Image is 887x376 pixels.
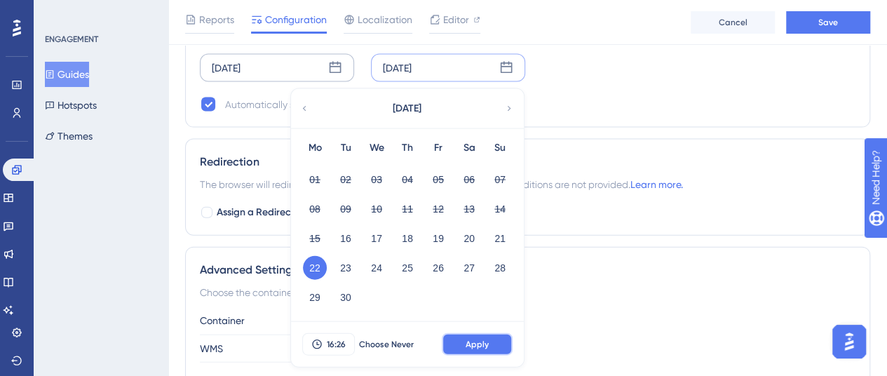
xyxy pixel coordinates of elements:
button: 04 [395,168,419,192]
button: 16:26 [302,333,355,356]
span: Choose Never [359,339,414,350]
button: 14 [488,197,512,221]
button: Guides [45,62,89,87]
div: Container [200,312,855,329]
div: Redirection [200,154,855,170]
button: 02 [334,168,358,192]
button: 26 [426,256,450,280]
button: 20 [457,227,481,250]
button: 06 [457,168,481,192]
div: Fr [423,140,454,156]
button: 17 [365,227,388,250]
div: Th [392,140,423,156]
span: WMS [200,340,223,357]
button: Themes [45,123,93,149]
button: 10 [365,197,388,221]
div: Automatically set as “Inactive” when the scheduled period is over. [225,96,514,113]
span: Need Help? [33,4,88,20]
button: 19 [426,227,450,250]
button: 05 [426,168,450,192]
button: Apply [442,333,513,356]
div: [DATE] [212,60,241,76]
button: 24 [365,256,388,280]
button: 27 [457,256,481,280]
div: Choose the container and theme for the guide. [200,284,855,301]
iframe: UserGuiding AI Assistant Launcher [828,321,870,363]
button: 21 [488,227,512,250]
span: Configuration [265,11,327,28]
button: 01 [303,168,327,192]
div: Su [485,140,515,156]
button: 07 [488,168,512,192]
span: Reports [199,11,234,28]
div: ENGAGEMENT [45,34,98,45]
div: We [361,140,392,156]
div: Sa [454,140,485,156]
button: WMS [200,335,354,363]
span: The browser will redirect to the “Redirection URL” when the Targeting Conditions are not provided. [200,176,683,193]
button: Choose Never [355,333,418,356]
span: [DATE] [393,100,421,117]
button: 30 [334,286,358,309]
button: 18 [395,227,419,250]
span: Assign a Redirection URL [217,204,327,221]
button: 16 [334,227,358,250]
button: 15 [303,227,327,250]
button: 12 [426,197,450,221]
span: Localization [358,11,412,28]
div: [DATE] [383,60,412,76]
div: Mo [299,140,330,156]
button: 08 [303,197,327,221]
span: Apply [466,339,489,350]
button: Cancel [691,11,775,34]
button: 11 [395,197,419,221]
button: 25 [395,256,419,280]
span: Cancel [719,17,747,28]
div: Advanced Settings [200,262,855,278]
button: 09 [334,197,358,221]
button: Hotspots [45,93,97,118]
button: 28 [488,256,512,280]
button: Save [786,11,870,34]
span: Save [818,17,838,28]
button: 03 [365,168,388,192]
a: Learn more. [630,179,683,190]
button: 29 [303,286,327,309]
button: 13 [457,197,481,221]
button: 23 [334,256,358,280]
button: 22 [303,256,327,280]
span: Editor [443,11,469,28]
span: 16:26 [327,339,346,350]
button: [DATE] [337,95,477,123]
div: Tu [330,140,361,156]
